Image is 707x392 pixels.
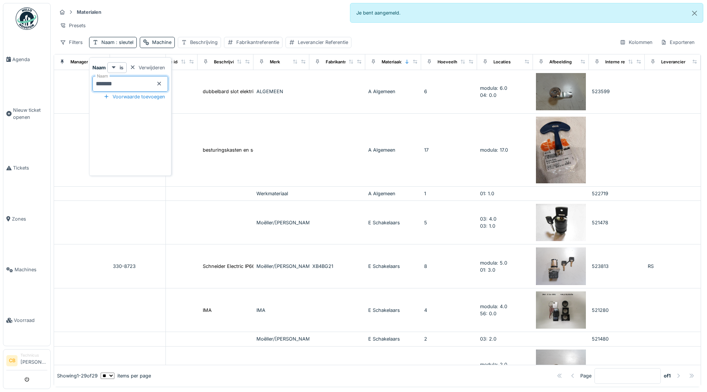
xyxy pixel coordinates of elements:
div: 521478 [592,219,642,226]
div: 522719 [592,190,642,197]
div: 1 [424,190,474,197]
div: dubbelbard slot elektrische kast [203,88,275,95]
span: modula: 2.0 [480,362,507,367]
span: 01: 3.0 [480,267,495,273]
span: modula: 4.0 [480,304,507,309]
span: : sleutel [114,39,133,45]
div: 522719 [145,190,195,197]
div: E Schakelaars [368,307,418,314]
div: Exporteren [657,37,698,48]
div: 2 [424,335,474,342]
strong: Naam [92,64,106,71]
div: 521280 [145,307,195,314]
span: 56: 0.0 [480,311,496,316]
div: Moëller/[PERSON_NAME]/Schneider/Telemecanique… [256,335,306,342]
div: 521480 [592,335,642,342]
strong: is [120,64,123,71]
span: Zones [12,215,47,222]
div: 6 [424,88,474,95]
div: ALGEMEEN [256,88,306,95]
img: Sleutelschakelaar sleutel 455 [536,247,586,285]
img: Badge_color-CXgf-gQk.svg [16,7,38,30]
div: 521478 [145,219,195,226]
li: CB [6,355,18,366]
div: Naam [101,39,133,46]
div: Je bent aangemeld. [350,3,704,23]
img: Sleutel safety exclusion [536,350,586,387]
div: Werkmateriaal [256,190,306,197]
div: items per page [101,372,151,379]
span: Tickets [13,164,47,171]
div: E Schakelaars [368,263,418,270]
div: Verwijderen [127,63,168,73]
span: modula: 5.0 [480,260,507,266]
label: Naam [95,73,110,79]
div: A Algemeen [368,88,418,95]
div: Hoeveelheid [438,59,464,65]
span: 03: 2.0 [480,336,496,342]
span: RS [648,263,654,269]
span: modula: 17.0 [480,147,508,153]
div: 523813 [592,263,642,270]
div: Fabrikantreferentie [326,59,364,65]
div: Page [580,372,591,379]
div: 521280 [592,307,642,314]
div: A Algemeen [368,190,418,197]
li: [PERSON_NAME] [20,353,47,369]
div: Showing 1 - 29 of 29 [57,372,98,379]
span: Agenda [12,56,47,63]
div: Filters [57,37,86,48]
span: 04: 0.0 [480,92,496,98]
div: Afbeelding [549,59,572,65]
img: Vollman Camlock-sleutelontgrendeling [536,73,586,111]
div: Leverancier Referentie [298,39,348,46]
div: Fabrikantreferentie [236,39,279,46]
div: Technicus [20,353,47,358]
span: 03: 4.0 [480,216,496,222]
span: Nieuw ticket openen [13,107,47,121]
div: Moëller/[PERSON_NAME]/Schneider/Telemecanique… [256,263,306,270]
span: modula: 6.0 [480,85,507,91]
div: Kolommen [616,37,656,48]
div: Materiaalcategorie [382,59,419,65]
div: Locaties [493,59,511,65]
div: Manager [70,59,88,65]
div: 523813 [145,263,195,270]
div: Presets [57,20,89,31]
span: 330-8723 [113,263,136,269]
img: Sleutelschakelaar IMA [536,291,586,329]
div: Merk [270,59,280,65]
div: 17 [424,146,474,154]
div: IMA [203,307,212,314]
div: IMA [256,307,306,314]
div: A Algemeen [368,146,418,154]
span: 03: 1.0 [480,223,495,229]
div: Schneider Electric IP66, IP67, IP69(IP69K) Key ... [203,263,313,270]
strong: of 1 [664,372,671,379]
div: Beschrijving [214,59,239,65]
div: Beschrijving [190,39,218,46]
div: E Schakelaars [368,335,418,342]
div: E Schakelaars [368,219,418,226]
div: besturingskasten en schakelkasten Rittal sleut... [203,146,312,154]
div: 521480 [145,335,195,342]
img: Sleutelschakelaar [536,204,586,241]
div: 523599 [592,88,642,95]
div: 5 [424,219,474,226]
button: Close [686,3,703,23]
div: Interne ref. [605,59,628,65]
img: Rittal sleutel dubbelbaard sleutel besturingskasten en schakelkasten [536,117,586,183]
div: Voorwaarde toevoegen [101,92,168,102]
strong: Materialen [74,9,104,16]
div: XB4BG21 [312,263,362,270]
div: Leverancier [661,59,685,65]
div: Machine [152,39,171,46]
span: Voorraad [14,317,47,324]
div: 8 [424,263,474,270]
span: 01: 1.0 [480,191,494,196]
div: Moëller/[PERSON_NAME]/Schneider/Telemecanique… [256,219,306,226]
div: 4 [424,307,474,314]
span: Machines [15,266,47,273]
